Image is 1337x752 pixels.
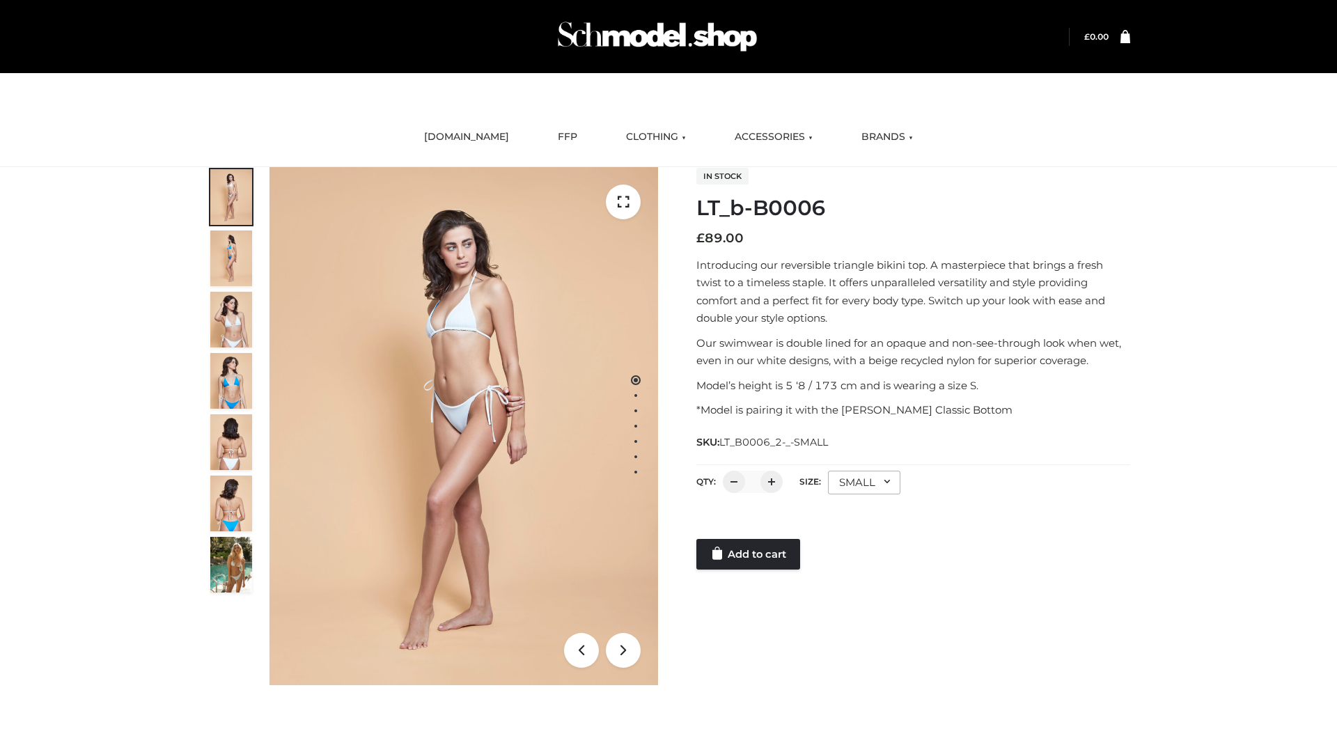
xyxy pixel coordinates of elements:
[210,353,252,409] img: ArielClassicBikiniTop_CloudNine_AzureSky_OW114ECO_4-scaled.jpg
[696,401,1130,419] p: *Model is pairing it with the [PERSON_NAME] Classic Bottom
[696,196,1130,221] h1: LT_b-B0006
[724,122,823,152] a: ACCESSORIES
[799,476,821,487] label: Size:
[210,292,252,347] img: ArielClassicBikiniTop_CloudNine_AzureSky_OW114ECO_3-scaled.jpg
[1084,31,1090,42] span: £
[696,256,1130,327] p: Introducing our reversible triangle bikini top. A masterpiece that brings a fresh twist to a time...
[547,122,588,152] a: FFP
[696,476,716,487] label: QTY:
[1084,31,1109,42] bdi: 0.00
[1084,31,1109,42] a: £0.00
[696,377,1130,395] p: Model’s height is 5 ‘8 / 173 cm and is wearing a size S.
[719,436,828,448] span: LT_B0006_2-_-SMALL
[414,122,519,152] a: [DOMAIN_NAME]
[696,168,749,185] span: In stock
[210,476,252,531] img: ArielClassicBikiniTop_CloudNine_AzureSky_OW114ECO_8-scaled.jpg
[269,167,658,685] img: ArielClassicBikiniTop_CloudNine_AzureSky_OW114ECO_1
[210,537,252,593] img: Arieltop_CloudNine_AzureSky2.jpg
[553,9,762,64] img: Schmodel Admin 964
[696,539,800,570] a: Add to cart
[696,230,744,246] bdi: 89.00
[696,434,829,451] span: SKU:
[210,169,252,225] img: ArielClassicBikiniTop_CloudNine_AzureSky_OW114ECO_1-scaled.jpg
[210,230,252,286] img: ArielClassicBikiniTop_CloudNine_AzureSky_OW114ECO_2-scaled.jpg
[210,414,252,470] img: ArielClassicBikiniTop_CloudNine_AzureSky_OW114ECO_7-scaled.jpg
[851,122,923,152] a: BRANDS
[828,471,900,494] div: SMALL
[696,230,705,246] span: £
[696,334,1130,370] p: Our swimwear is double lined for an opaque and non-see-through look when wet, even in our white d...
[616,122,696,152] a: CLOTHING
